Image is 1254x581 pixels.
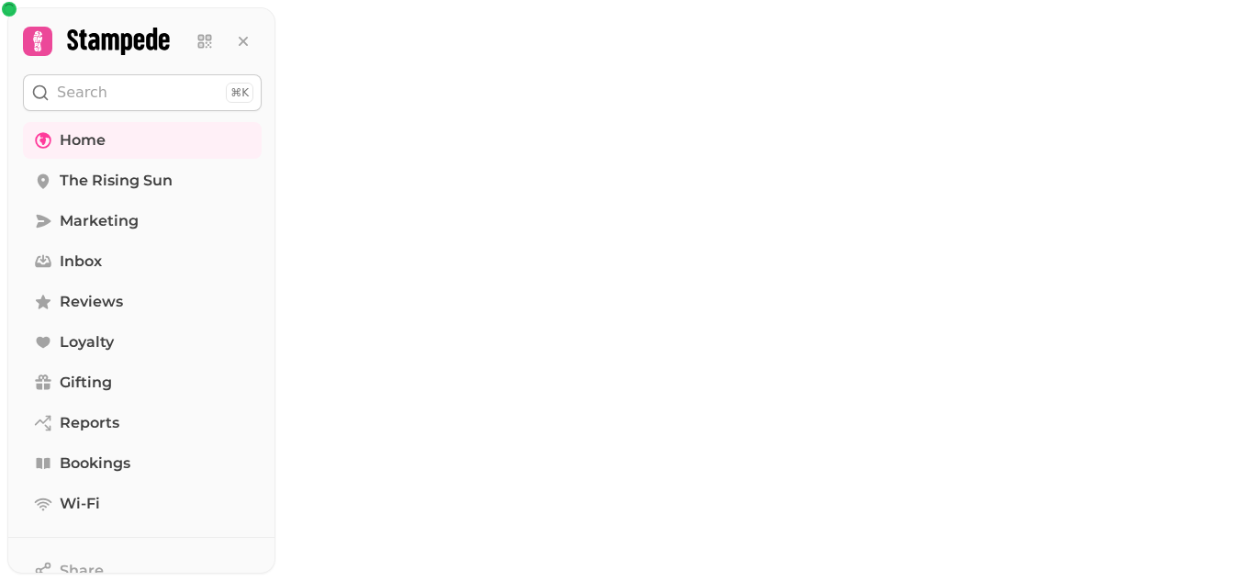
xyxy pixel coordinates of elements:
[23,203,262,240] a: Marketing
[60,493,100,515] span: Wi-Fi
[60,210,139,232] span: Marketing
[23,445,262,482] a: Bookings
[23,122,262,159] a: Home
[23,324,262,361] a: Loyalty
[23,284,262,320] a: Reviews
[23,364,262,401] a: Gifting
[60,170,173,192] span: The Rising Sun
[23,74,262,111] button: Search⌘K
[23,243,262,280] a: Inbox
[60,129,106,151] span: Home
[60,412,119,434] span: Reports
[60,291,123,313] span: Reviews
[60,453,130,475] span: Bookings
[226,83,253,103] div: ⌘K
[23,162,262,199] a: The Rising Sun
[60,251,102,273] span: Inbox
[60,331,114,353] span: Loyalty
[23,486,262,522] a: Wi-Fi
[23,405,262,441] a: Reports
[60,372,112,394] span: Gifting
[57,82,107,104] p: Search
